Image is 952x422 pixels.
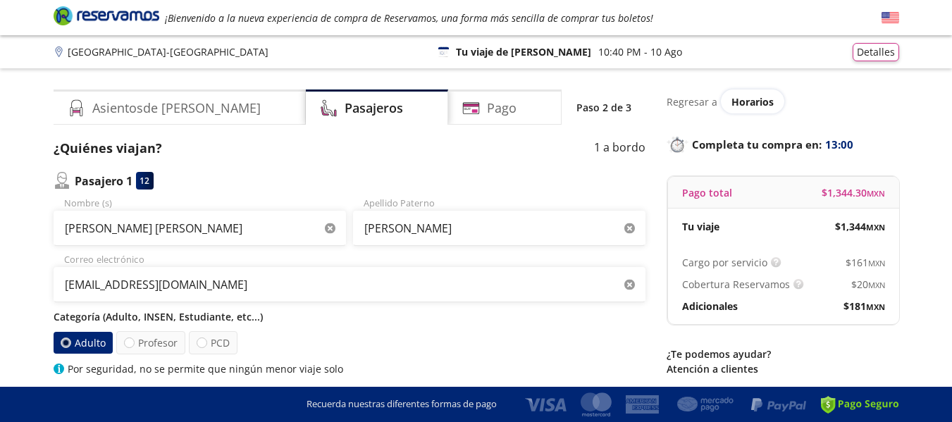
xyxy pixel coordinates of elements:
[54,267,645,302] input: Correo electrónico
[667,135,899,154] p: Completa tu compra en :
[53,332,113,354] label: Adulto
[54,309,645,324] p: Categoría (Adulto, INSEN, Estudiante, etc...)
[846,255,885,270] span: $ 161
[345,99,403,118] h4: Pasajeros
[868,280,885,290] small: MXN
[731,95,774,108] span: Horarios
[456,44,591,59] p: Tu viaje de [PERSON_NAME]
[866,302,885,312] small: MXN
[92,99,261,118] h4: Asientos de [PERSON_NAME]
[822,185,885,200] span: $ 1,344.30
[682,185,732,200] p: Pago total
[682,255,767,270] p: Cargo por servicio
[667,89,899,113] div: Regresar a ver horarios
[853,43,899,61] button: Detalles
[868,258,885,268] small: MXN
[667,347,899,361] p: ¿Te podemos ayudar?
[576,100,631,115] p: Paso 2 de 3
[116,331,185,354] label: Profesor
[867,188,885,199] small: MXN
[682,277,790,292] p: Cobertura Reservamos
[487,99,517,118] h4: Pago
[165,11,653,25] em: ¡Bienvenido a la nueva experiencia de compra de Reservamos, una forma más sencilla de comprar tus...
[866,222,885,232] small: MXN
[353,211,645,246] input: Apellido Paterno
[54,5,159,30] a: Brand Logo
[307,397,497,411] p: Recuerda nuestras diferentes formas de pago
[667,94,717,109] p: Regresar a
[54,5,159,26] i: Brand Logo
[136,172,154,190] div: 12
[667,383,899,398] a: [EMAIL_ADDRESS][DOMAIN_NAME]
[682,299,738,314] p: Adicionales
[54,211,346,246] input: Nombre (s)
[75,173,132,190] p: Pasajero 1
[851,277,885,292] span: $ 20
[682,219,719,234] p: Tu viaje
[835,219,885,234] span: $ 1,344
[68,44,268,59] p: [GEOGRAPHIC_DATA] - [GEOGRAPHIC_DATA]
[54,139,162,158] p: ¿Quiénes viajan?
[189,331,237,354] label: PCD
[843,299,885,314] span: $ 181
[68,361,343,376] p: Por seguridad, no se permite que ningún menor viaje solo
[825,137,853,153] span: 13:00
[882,9,899,27] button: English
[598,44,682,59] p: 10:40 PM - 10 Ago
[594,139,645,158] p: 1 a bordo
[667,361,899,376] p: Atención a clientes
